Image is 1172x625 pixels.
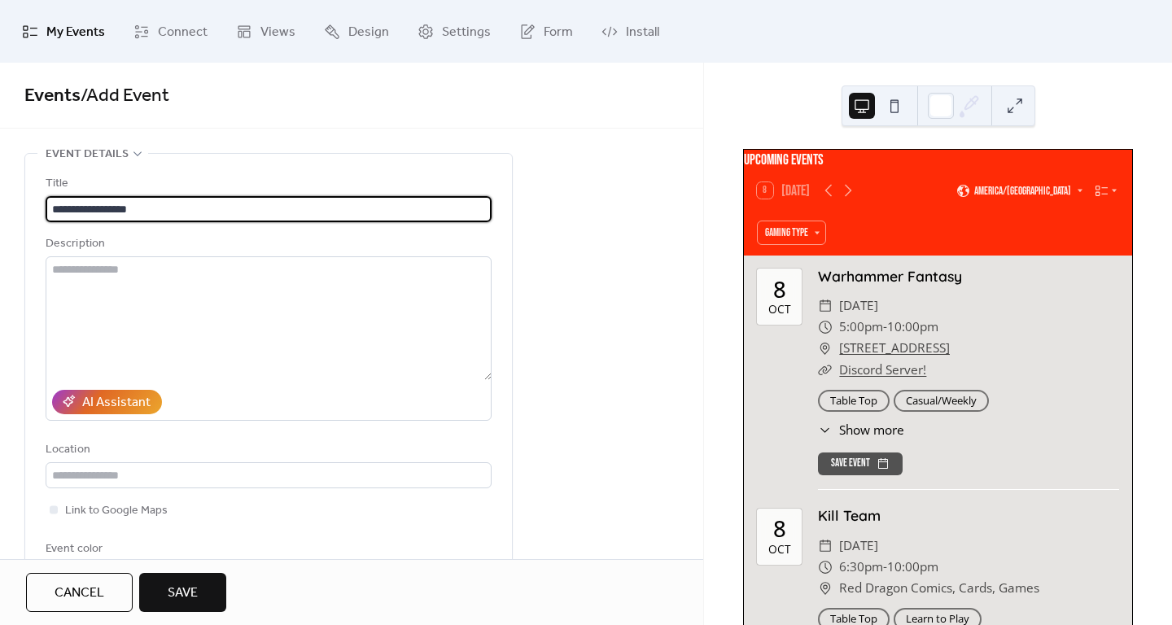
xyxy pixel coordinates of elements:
span: Views [260,20,295,45]
span: Form [544,20,573,45]
span: Red Dragon Comics, Cards, Games [839,578,1039,599]
a: Settings [405,7,503,56]
span: Design [348,20,389,45]
span: / Add Event [81,78,169,114]
span: 5:00pm [839,317,883,338]
span: [DATE] [839,535,878,557]
a: Connect [121,7,220,56]
button: Save event [818,452,903,475]
div: ​ [818,578,833,599]
span: [DATE] [839,295,878,317]
span: Cancel [55,583,104,603]
span: 10:00pm [887,317,938,338]
span: Event details [46,145,129,164]
div: Oct [768,544,791,555]
span: - [883,557,887,578]
div: Upcoming events [744,150,1132,171]
a: [STREET_ADDRESS] [839,338,950,359]
div: 8 [773,518,786,540]
div: ​ [818,295,833,317]
div: ​ [818,557,833,578]
span: Link to Google Maps [65,501,168,521]
a: My Events [10,7,117,56]
div: Event color [46,540,176,559]
span: 6:30pm [839,557,883,578]
span: Settings [442,20,491,45]
div: ​ [818,317,833,338]
span: Show more [839,421,904,439]
a: Events [24,78,81,114]
div: 8 [773,278,786,301]
span: My Events [46,20,105,45]
a: Discord Server! [839,361,926,378]
span: Connect [158,20,208,45]
span: 10:00pm [887,557,938,578]
span: America/[GEOGRAPHIC_DATA] [974,186,1071,196]
div: Oct [768,304,791,315]
span: Install [626,20,659,45]
div: ​ [818,535,833,557]
div: ​ [818,421,833,439]
a: Install [589,7,671,56]
span: Save [168,583,198,603]
a: Views [224,7,308,56]
button: AI Assistant [52,390,162,414]
div: ​ [818,338,833,359]
div: Location [46,440,488,460]
button: Cancel [26,573,133,612]
div: AI Assistant [82,393,151,413]
button: Save [139,573,226,612]
span: - [883,317,887,338]
div: Title [46,174,488,194]
button: ​Show more [818,421,904,439]
a: Warhammer Fantasy [818,267,962,285]
a: Design [312,7,401,56]
div: Kill Team [818,505,1119,526]
a: Form [507,7,585,56]
div: Description [46,234,488,254]
div: ​ [818,360,833,381]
